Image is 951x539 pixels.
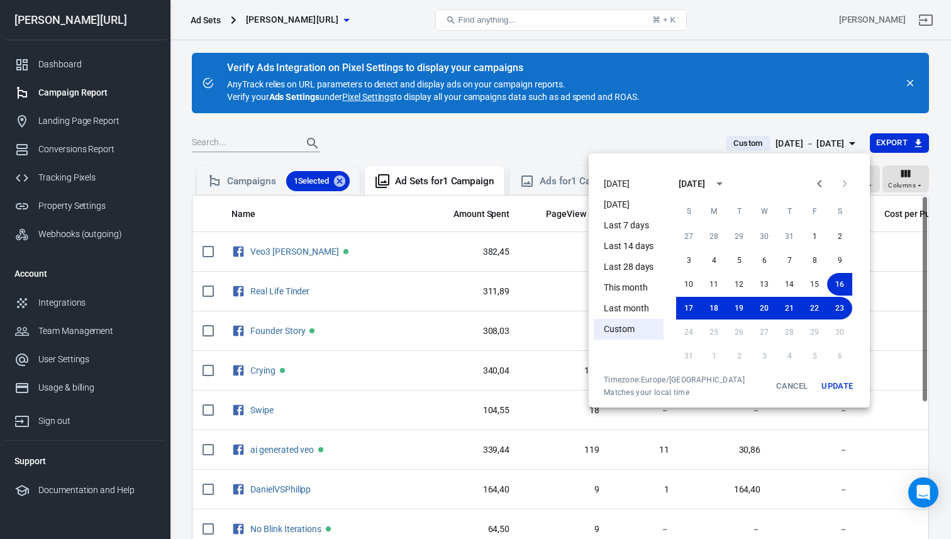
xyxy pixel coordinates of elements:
span: Monday [703,199,725,224]
li: Last 14 days [594,236,664,257]
button: 17 [676,297,701,320]
button: calendar view is open, switch to year view [709,173,730,194]
button: 19 [726,297,752,320]
button: 15 [802,273,827,296]
button: 22 [802,297,827,320]
button: 13 [752,273,777,296]
span: Sunday [677,199,700,224]
button: 9 [827,249,852,272]
button: 23 [827,297,852,320]
li: Last 7 days [594,215,664,236]
button: 4 [701,249,726,272]
button: 7 [777,249,802,272]
button: 18 [701,297,726,320]
button: 3 [676,249,701,272]
li: Last month [594,298,664,319]
button: 5 [726,249,752,272]
button: 31 [777,225,802,248]
li: Custom [594,319,664,340]
span: Thursday [778,199,801,224]
button: Update [817,375,857,397]
button: 30 [752,225,777,248]
button: 16 [827,273,852,296]
span: Saturday [828,199,851,224]
button: 1 [802,225,827,248]
div: Timezone: Europe/[GEOGRAPHIC_DATA] [604,375,745,385]
button: 28 [701,225,726,248]
button: 27 [676,225,701,248]
button: 14 [777,273,802,296]
button: Cancel [772,375,812,397]
span: Friday [803,199,826,224]
button: 11 [701,273,726,296]
div: Open Intercom Messenger [908,477,938,508]
button: 10 [676,273,701,296]
button: 6 [752,249,777,272]
div: [DATE] [679,177,705,191]
li: [DATE] [594,194,664,215]
button: 8 [802,249,827,272]
button: 29 [726,225,752,248]
button: 21 [777,297,802,320]
span: Wednesday [753,199,776,224]
button: Previous month [807,171,832,196]
button: 12 [726,273,752,296]
span: Matches your local time [604,387,745,397]
button: 20 [752,297,777,320]
button: 2 [827,225,852,248]
li: Last 28 days [594,257,664,277]
li: This month [594,277,664,298]
span: Tuesday [728,199,750,224]
li: [DATE] [594,174,664,194]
